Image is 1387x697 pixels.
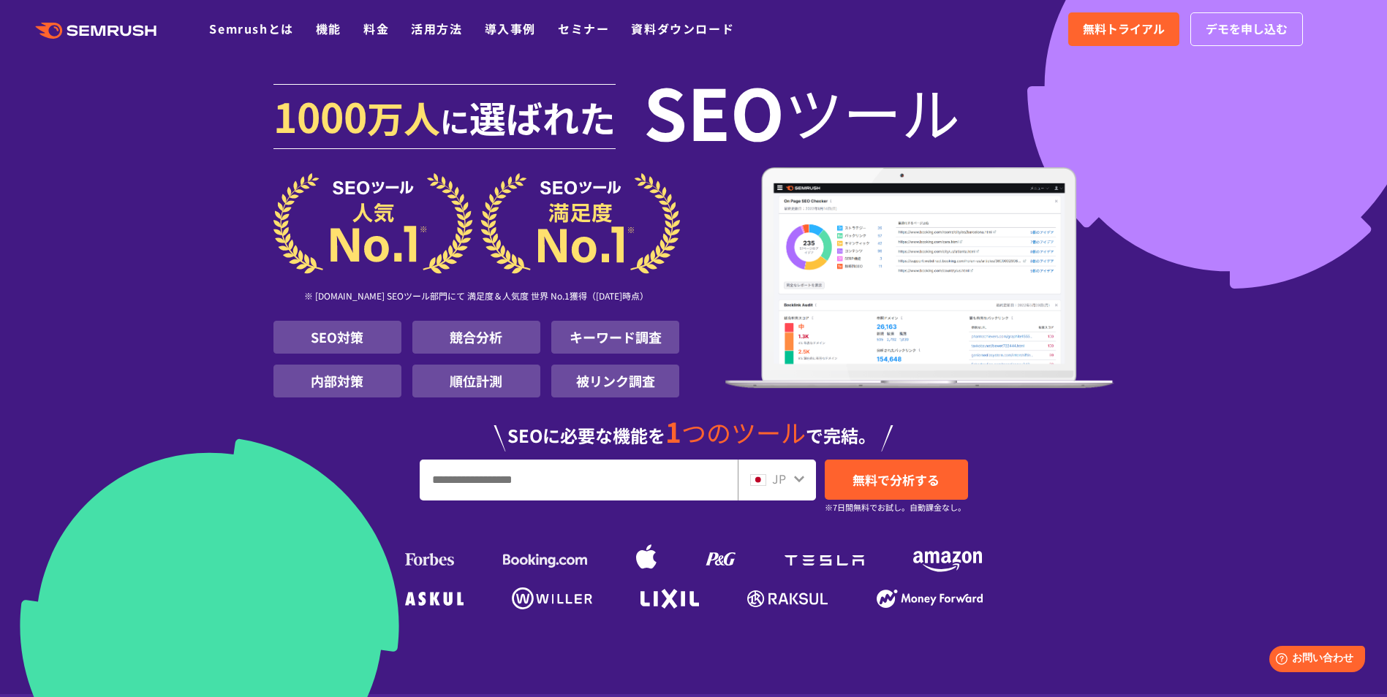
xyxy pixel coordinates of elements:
[551,365,679,397] li: 被リンク調査
[411,20,462,37] a: 活用方法
[665,411,681,451] span: 1
[273,321,401,354] li: SEO対策
[681,414,806,450] span: つのツール
[273,403,1114,452] div: SEOに必要な機能を
[316,20,341,37] a: 機能
[772,470,786,487] span: JP
[806,422,876,448] span: で完結。
[1206,20,1288,39] span: デモを申し込む
[273,365,401,397] li: 内部対策
[420,460,737,500] input: URL、キーワードを入力してください
[363,20,389,37] a: 料金
[825,500,966,514] small: ※7日間無料でお試し。自動課金なし。
[785,82,960,140] span: ツール
[551,321,679,354] li: キーワード調査
[1068,12,1179,46] a: 無料トライアル
[412,365,540,397] li: 順位計測
[412,321,540,354] li: 競合分析
[273,86,367,145] span: 1000
[209,20,293,37] a: Semrushとは
[1257,640,1371,681] iframe: Help widget launcher
[631,20,734,37] a: 資料ダウンロード
[853,471,940,489] span: 無料で分析する
[273,274,680,321] div: ※ [DOMAIN_NAME] SEOツール部門にて 満足度＆人気度 世界 No.1獲得（[DATE]時点）
[367,91,440,143] span: 万人
[440,99,469,142] span: に
[1083,20,1165,39] span: 無料トライアル
[485,20,536,37] a: 導入事例
[825,460,968,500] a: 無料で分析する
[558,20,609,37] a: セミナー
[469,91,616,143] span: 選ばれた
[643,82,785,140] span: SEO
[1190,12,1303,46] a: デモを申し込む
